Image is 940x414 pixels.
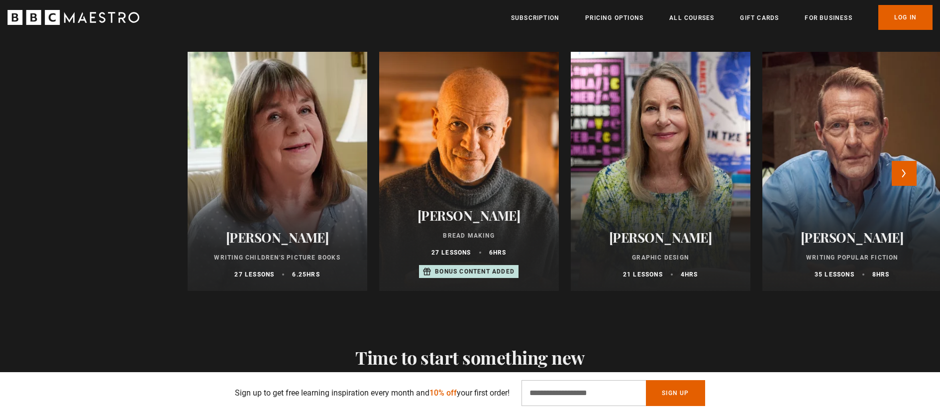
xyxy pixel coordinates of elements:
h2: [PERSON_NAME] [391,208,547,223]
h2: Bestsellers [188,15,275,36]
h2: [PERSON_NAME] [774,230,930,245]
span: 10% off [429,388,457,398]
nav: Primary [511,5,933,30]
abbr: hrs [876,271,890,278]
svg: BBC Maestro [7,10,139,25]
button: Sign Up [646,380,705,406]
p: 8 [872,270,890,279]
p: 27 lessons [234,270,274,279]
p: Bread Making [391,231,547,240]
abbr: hrs [685,271,698,278]
a: Log In [878,5,933,30]
a: [PERSON_NAME] Bread Making 27 lessons 6hrs Bonus content added [379,52,559,291]
p: Sign up to get free learning inspiration every month and your first order! [235,387,510,399]
a: Subscription [511,13,559,23]
abbr: hrs [493,249,507,256]
abbr: hrs [307,271,320,278]
a: Gift Cards [740,13,779,23]
p: 27 lessons [431,248,471,257]
a: For business [805,13,852,23]
h2: [PERSON_NAME] [583,230,738,245]
p: 4 [681,270,698,279]
p: 35 lessons [815,270,854,279]
a: All Courses [669,13,714,23]
a: [PERSON_NAME] Graphic Design 21 lessons 4hrs [571,52,750,291]
p: 21 lessons [623,270,663,279]
h2: Time to start something new [188,347,753,368]
a: Pricing Options [585,13,643,23]
p: Graphic Design [583,253,738,262]
p: Bonus content added [435,267,515,276]
p: Writing Children's Picture Books [200,253,355,262]
h2: [PERSON_NAME] [200,230,355,245]
p: 6 [489,248,507,257]
a: [PERSON_NAME] Writing Children's Picture Books 27 lessons 6.25hrs [188,52,367,291]
p: Writing Popular Fiction [774,253,930,262]
p: 6.25 [292,270,319,279]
